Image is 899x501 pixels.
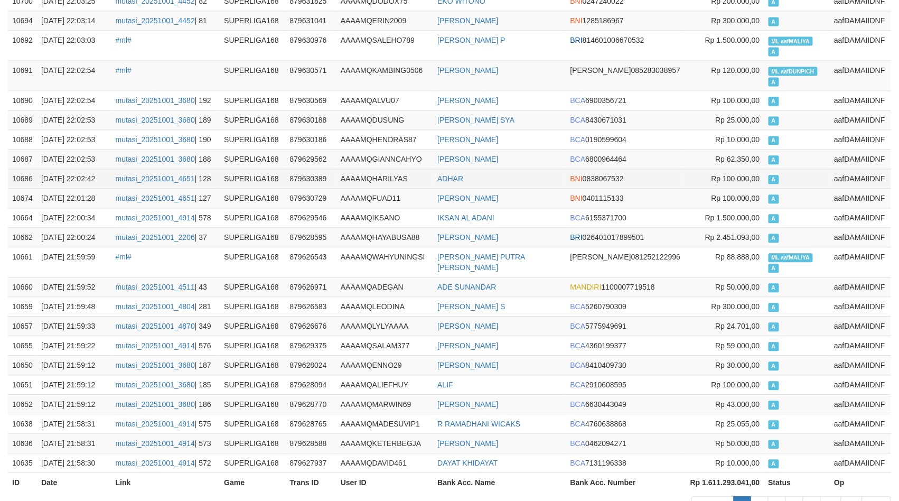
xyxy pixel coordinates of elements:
[336,11,433,30] td: AAAAMQERIN2009
[8,296,37,316] td: 10659
[286,188,336,208] td: 879630729
[37,296,111,316] td: [DATE] 21:59:48
[220,414,285,433] td: SUPERLIGA168
[566,188,685,208] td: 0401115133
[570,439,586,448] span: BCA
[336,375,433,394] td: AAAAMQALIEFHUY
[830,394,891,414] td: aafDAMAIIDNF
[769,47,779,56] span: Approved
[437,341,498,350] a: [PERSON_NAME]
[830,188,891,208] td: aafDAMAIIDNF
[116,174,195,183] a: mutasi_20251001_4651
[705,36,760,44] span: Rp 1.500.000,00
[37,375,111,394] td: [DATE] 21:59:12
[116,322,195,330] a: mutasi_20251001_4870
[715,341,760,350] span: Rp 59.000,00
[570,381,586,389] span: BCA
[37,227,111,247] td: [DATE] 22:00:24
[769,322,779,331] span: Approved
[37,355,111,375] td: [DATE] 21:59:12
[336,336,433,355] td: AAAAMQSALAM377
[286,355,336,375] td: 879628024
[570,283,602,291] span: MANDIRI
[220,453,285,472] td: SUPERLIGA168
[769,155,779,164] span: Approved
[830,375,891,394] td: aafDAMAIIDNF
[220,394,285,414] td: SUPERLIGA168
[220,129,285,149] td: SUPERLIGA168
[437,155,498,163] a: [PERSON_NAME]
[715,116,760,124] span: Rp 25.000,00
[37,453,111,472] td: [DATE] 21:58:30
[830,453,891,472] td: aafDAMAIIDNF
[715,361,760,369] span: Rp 30.000,00
[116,135,195,144] a: mutasi_20251001_3680
[570,341,586,350] span: BCA
[8,375,37,394] td: 10651
[37,90,111,110] td: [DATE] 22:02:54
[116,36,132,44] a: #ml#
[437,322,498,330] a: [PERSON_NAME]
[220,336,285,355] td: SUPERLIGA168
[570,174,583,183] span: BNI
[769,440,779,449] span: Approved
[437,116,514,124] a: [PERSON_NAME] SYA
[830,110,891,129] td: aafDAMAIIDNF
[566,247,685,277] td: 081252122996
[769,381,779,390] span: Approved
[286,453,336,472] td: 879627937
[37,394,111,414] td: [DATE] 21:59:12
[111,188,220,208] td: | 127
[8,453,37,472] td: 10635
[116,341,195,350] a: mutasi_20251001_4914
[570,459,586,467] span: BCA
[570,302,586,311] span: BCA
[566,149,685,169] td: 6800964464
[336,208,433,227] td: AAAAMQIKSANO
[566,316,685,336] td: 5775949691
[111,169,220,188] td: | 128
[8,316,37,336] td: 10657
[711,66,760,75] span: Rp 120.000,00
[830,316,891,336] td: aafDAMAIIDNF
[220,316,285,336] td: SUPERLIGA168
[830,227,891,247] td: aafDAMAIIDNF
[336,394,433,414] td: AAAAMQMARWIN69
[220,60,285,90] td: SUPERLIGA168
[437,233,498,242] a: [PERSON_NAME]
[220,247,285,277] td: SUPERLIGA168
[220,110,285,129] td: SUPERLIGA168
[8,208,37,227] td: 10664
[111,336,220,355] td: | 576
[111,208,220,227] td: | 578
[570,361,586,369] span: BCA
[111,129,220,149] td: | 190
[8,414,37,433] td: 10638
[715,135,760,144] span: Rp 10.000,00
[711,16,760,25] span: Rp 300.000,00
[116,214,195,222] a: mutasi_20251001_4914
[220,90,285,110] td: SUPERLIGA168
[8,472,37,492] th: ID
[830,129,891,149] td: aafDAMAIIDNF
[570,116,586,124] span: BCA
[570,36,583,44] span: BRI
[116,96,195,105] a: mutasi_20251001_3680
[566,30,685,60] td: 814601006670532
[220,355,285,375] td: SUPERLIGA168
[566,375,685,394] td: 2910608595
[286,227,336,247] td: 879628595
[566,277,685,296] td: 1100007719518
[830,11,891,30] td: aafDAMAIIDNF
[769,175,779,184] span: Approved
[566,394,685,414] td: 6630443049
[116,16,195,25] a: mutasi_20251001_4452
[769,361,779,370] span: Approved
[37,129,111,149] td: [DATE] 22:02:53
[8,110,37,129] td: 10689
[769,116,779,125] span: Approved
[711,194,760,202] span: Rp 100.000,00
[566,414,685,433] td: 4760638868
[437,400,498,409] a: [PERSON_NAME]
[566,227,685,247] td: 026401017899501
